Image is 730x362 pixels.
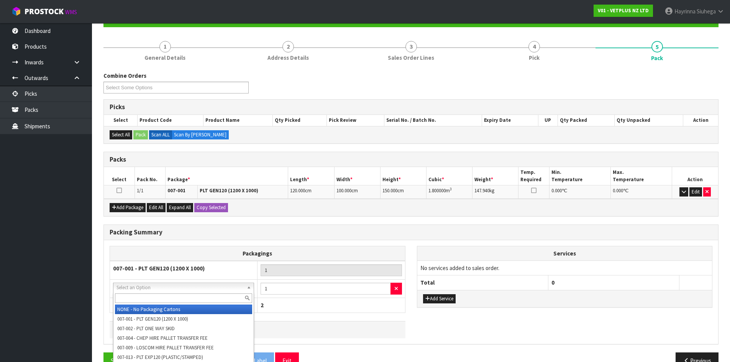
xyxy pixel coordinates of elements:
th: Serial No. / Batch No. [384,115,482,126]
th: Weight [472,167,518,185]
span: Pack [651,54,663,62]
th: Temp. Required [518,167,549,185]
span: 147.940 [474,187,489,194]
th: Total [417,275,548,290]
span: 150.000 [382,187,397,194]
sup: 3 [450,187,452,192]
li: 007-013 - PLT EXP120 (PLASTIC/STAMPED) [115,352,252,362]
button: Select All [110,130,132,139]
span: 1 [159,41,171,52]
span: General Details [144,54,185,62]
th: Packagings [110,246,405,261]
th: Select [104,115,138,126]
label: Scan By [PERSON_NAME] [172,130,229,139]
img: cube-alt.png [11,7,21,16]
span: Pick [529,54,540,62]
span: Siuhega [697,8,716,15]
strong: PLT GEN120 (1200 X 1000) [200,187,258,194]
h3: Picks [110,103,712,111]
label: Scan ALL [149,130,172,139]
th: Product Code [138,115,203,126]
h3: Packs [110,156,712,163]
button: Add Package [110,203,146,212]
span: 0 [551,279,554,286]
th: Qty Picked [273,115,327,126]
li: 007-004 - CHEP HIRE PALLET TRANSFER FEE [115,333,252,343]
span: 5 [651,41,663,52]
td: ℃ [610,185,672,199]
th: Cubic [427,167,472,185]
span: Hayrinna [674,8,696,15]
small: WMS [65,8,77,16]
td: cm [334,185,380,199]
span: 0.000 [551,187,562,194]
h3: Packing Summary [110,229,712,236]
th: Action [683,115,718,126]
span: 3 [405,41,417,52]
th: Width [334,167,380,185]
span: Select an Option [116,283,244,292]
th: Package [165,167,288,185]
th: Qty Packed [558,115,614,126]
strong: 007-001 [167,187,185,194]
th: Total [110,298,258,313]
span: Address Details [267,54,309,62]
li: 007-001 - PLT GEN120 (1200 X 1000) [115,314,252,324]
strong: V01 - VETPLUS NZ LTD [598,7,649,14]
th: Min. Temperature [549,167,610,185]
span: 2 [261,301,264,309]
span: ProStock [25,7,64,16]
span: 0.000 [613,187,623,194]
button: Add Service [423,294,456,303]
th: Pick Review [327,115,384,126]
th: Pack No. [135,167,165,185]
th: Expiry Date [482,115,538,126]
span: 100.000 [336,187,351,194]
span: Expand All [169,204,191,211]
span: Sales Order Lines [388,54,434,62]
span: 120.000 [290,187,305,194]
span: 1.800000 [428,187,446,194]
th: Qty Unpacked [614,115,683,126]
th: Length [288,167,334,185]
span: 1/1 [137,187,143,194]
button: Expand All [167,203,193,212]
th: Services [417,246,712,261]
li: 007-002 - PLT ONE WAY SKID [115,324,252,333]
button: Pack [133,130,148,139]
th: Action [672,167,718,185]
li: NONE - No Packaging Cartons [115,305,252,314]
th: Product Name [203,115,273,126]
td: cm [380,185,426,199]
th: Select [104,167,135,185]
td: ℃ [549,185,610,199]
td: No services added to sales order. [417,260,712,275]
th: Height [380,167,426,185]
button: Edit All [147,203,166,212]
td: cm [288,185,334,199]
strong: 007-001 - PLT GEN120 (1200 X 1000) [113,265,205,272]
th: Max. Temperature [610,167,672,185]
span: 2 [282,41,294,52]
th: UP [538,115,558,126]
label: Combine Orders [103,72,146,80]
td: kg [472,185,518,199]
li: 007-009 - LOSCOM HIRE PALLET TRANSFER FEE [115,343,252,352]
td: m [427,185,472,199]
button: Copy Selected [194,203,228,212]
span: 4 [528,41,540,52]
button: Edit [689,187,702,197]
a: V01 - VETPLUS NZ LTD [594,5,653,17]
